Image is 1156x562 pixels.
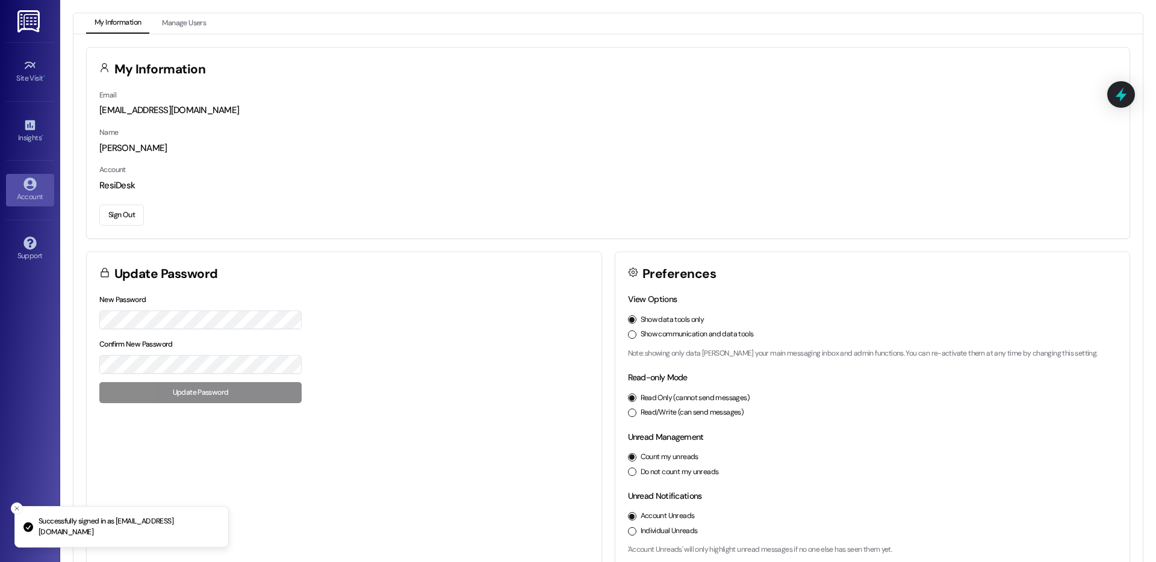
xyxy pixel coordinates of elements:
button: Sign Out [99,205,144,226]
label: Show communication and data tools [641,329,754,340]
a: Account [6,174,54,206]
div: ResiDesk [99,179,1117,192]
a: Support [6,233,54,265]
img: ResiDesk Logo [17,10,42,32]
button: Manage Users [154,13,214,34]
div: [PERSON_NAME] [99,142,1117,155]
label: Account Unreads [641,511,695,522]
label: Account [99,165,126,174]
span: • [42,132,43,140]
label: Do not count my unreads [641,467,719,478]
label: Individual Unreads [641,526,698,537]
p: Note: showing only data [PERSON_NAME] your main messaging inbox and admin functions. You can re-a... [628,348,1117,359]
a: Insights • [6,115,54,147]
label: Unread Notifications [628,490,702,501]
h3: Preferences [642,268,716,280]
label: Read Only (cannot send messages) [641,393,750,404]
label: Confirm New Password [99,339,173,349]
label: Unread Management [628,431,704,442]
label: Show data tools only [641,315,704,326]
h3: Update Password [114,268,218,280]
label: Count my unreads [641,452,698,463]
label: Email [99,90,116,100]
label: Name [99,128,119,137]
button: Close toast [11,502,23,514]
p: 'Account Unreads' will only highlight unread messages if no one else has seen them yet. [628,545,1117,555]
label: View Options [628,294,677,304]
div: [EMAIL_ADDRESS][DOMAIN_NAME] [99,104,1117,117]
button: My Information [86,13,149,34]
label: Read-only Mode [628,372,688,383]
a: Site Visit • [6,55,54,88]
span: • [43,72,45,81]
h3: My Information [114,63,206,76]
p: Successfully signed in as [EMAIL_ADDRESS][DOMAIN_NAME] [39,516,219,537]
label: New Password [99,295,146,304]
label: Read/Write (can send messages) [641,407,744,418]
